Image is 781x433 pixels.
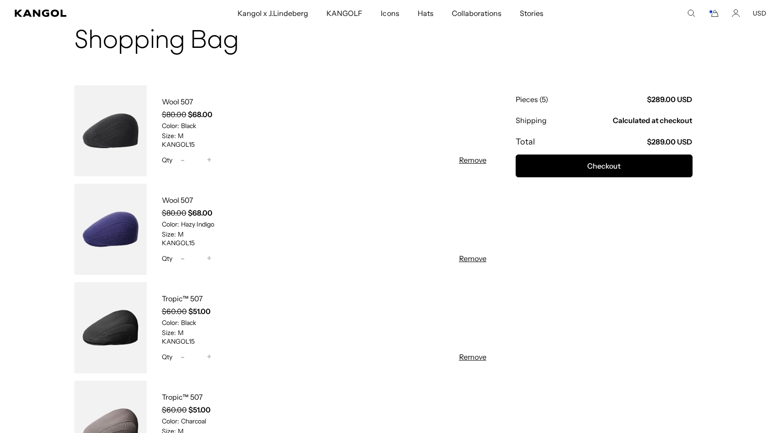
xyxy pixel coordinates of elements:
dt: Color: [162,319,179,327]
button: - [176,155,190,165]
a: Wool 507 [162,196,193,205]
s: $80.00 [162,208,186,217]
button: USD [753,9,766,17]
s: $60.00 [162,405,187,414]
span: Qty [162,254,172,263]
s: $60.00 [162,307,187,316]
p: Calculated at checkout [613,115,693,125]
dd: Black [179,319,196,327]
span: - [181,253,185,265]
p: Shipping [516,115,547,125]
strong: $51.00 [188,405,211,414]
button: Remove Tropic™ 507 - Black / M [459,351,486,362]
iframe: PayPal-paypal [516,196,693,216]
dd: M [176,132,184,140]
a: Tropic™ 507 [162,392,203,402]
dt: Size: [162,230,176,238]
strong: $68.00 [188,208,212,217]
strong: $68.00 [188,110,212,119]
a: Account [732,9,740,17]
ul: Discount [162,238,486,248]
span: - [181,351,185,363]
button: - [176,253,190,264]
dd: M [176,230,184,238]
h1: Shopping Bag [74,27,707,56]
p: Total [516,136,535,147]
span: + [207,253,212,265]
button: + [202,155,216,165]
li: KANGOL15 [162,238,486,248]
input: Quantity for Tropic™ 507 [190,351,202,362]
dt: Color: [162,417,179,425]
button: Checkout [516,155,693,177]
button: Remove Wool 507 - Black / M [459,155,486,165]
input: Quantity for Wool 507 [190,155,202,165]
s: $80.00 [162,110,186,119]
span: Qty [162,156,172,164]
span: + [207,154,212,166]
dt: Size: [162,329,176,337]
li: KANGOL15 [162,140,486,149]
dd: Hazy Indigo [179,220,214,228]
button: - [176,351,190,362]
dd: Charcoal [179,417,206,425]
ul: Discount [162,140,486,149]
span: Qty [162,353,172,361]
p: $289.00 USD [647,94,692,104]
dt: Color: [162,122,179,130]
p: $289.00 USD [647,137,692,147]
summary: Search here [687,9,695,17]
button: Remove Wool 507 - Hazy Indigo / M [459,253,486,264]
a: Tropic™ 507 [162,294,203,303]
a: Wool 507 [162,97,193,106]
strong: $51.00 [188,307,211,316]
dd: Black [179,122,196,130]
span: - [181,154,185,166]
li: KANGOL15 [162,337,486,346]
dd: M [176,329,184,337]
ul: Discount [162,337,486,346]
dt: Size: [162,132,176,140]
a: Kangol [15,10,157,17]
input: Quantity for Wool 507 [190,253,202,264]
button: + [202,253,216,264]
dt: Color: [162,220,179,228]
p: Pieces (5) [516,94,548,104]
button: Cart [708,9,719,17]
span: + [207,351,212,363]
button: + [202,351,216,362]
